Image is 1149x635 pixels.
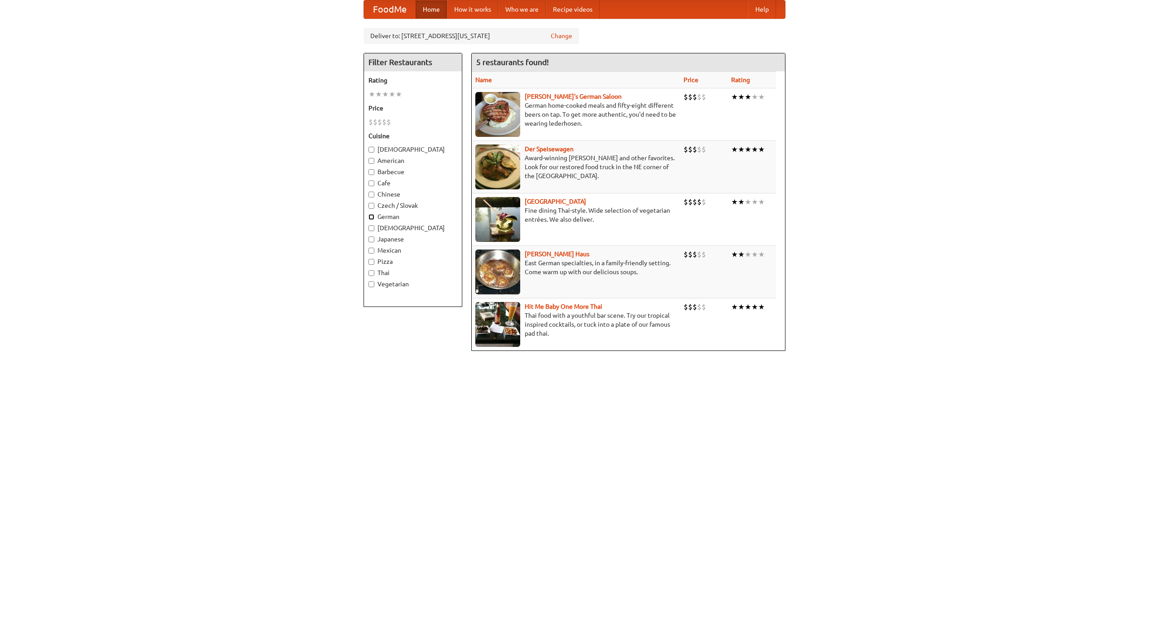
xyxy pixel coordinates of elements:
p: German home-cooked meals and fifty-eight different beers on tap. To get more authentic, you'd nee... [475,101,676,128]
img: babythai.jpg [475,302,520,347]
a: How it works [447,0,498,18]
li: ★ [375,89,382,99]
li: $ [368,117,373,127]
li: $ [697,145,702,154]
label: Thai [368,268,457,277]
li: ★ [745,302,751,312]
li: $ [697,250,702,259]
li: ★ [738,197,745,207]
input: Cafe [368,180,374,186]
li: $ [702,197,706,207]
li: ★ [738,145,745,154]
li: $ [693,197,697,207]
li: ★ [382,89,389,99]
a: FoodMe [364,0,416,18]
li: ★ [731,145,738,154]
li: $ [697,92,702,102]
li: ★ [731,197,738,207]
li: $ [684,302,688,312]
label: [DEMOGRAPHIC_DATA] [368,145,457,154]
li: $ [693,92,697,102]
a: Recipe videos [546,0,600,18]
li: $ [373,117,377,127]
input: Japanese [368,236,374,242]
h5: Rating [368,76,457,85]
li: ★ [389,89,395,99]
label: American [368,156,457,165]
li: ★ [758,250,765,259]
a: Rating [731,76,750,83]
img: esthers.jpg [475,92,520,137]
input: Vegetarian [368,281,374,287]
img: speisewagen.jpg [475,145,520,189]
input: Pizza [368,259,374,265]
li: ★ [751,250,758,259]
li: ★ [738,302,745,312]
li: $ [684,92,688,102]
a: [GEOGRAPHIC_DATA] [525,198,586,205]
li: $ [382,117,386,127]
a: Hit Me Baby One More Thai [525,303,602,310]
li: $ [688,197,693,207]
input: Barbecue [368,169,374,175]
label: Cafe [368,179,457,188]
a: Name [475,76,492,83]
label: Chinese [368,190,457,199]
p: East German specialties, in a family-friendly setting. Come warm up with our delicious soups. [475,258,676,276]
li: ★ [745,92,751,102]
a: Home [416,0,447,18]
h5: Price [368,104,457,113]
p: Award-winning [PERSON_NAME] and other favorites. Look for our restored food truck in the NE corne... [475,153,676,180]
li: ★ [745,197,751,207]
input: Thai [368,270,374,276]
li: ★ [751,145,758,154]
li: $ [688,302,693,312]
p: Fine dining Thai-style. Wide selection of vegetarian entrées. We also deliver. [475,206,676,224]
li: $ [684,250,688,259]
img: satay.jpg [475,197,520,242]
label: Japanese [368,235,457,244]
li: $ [693,302,697,312]
li: $ [702,302,706,312]
input: American [368,158,374,164]
li: ★ [738,250,745,259]
li: $ [688,145,693,154]
input: [DEMOGRAPHIC_DATA] [368,147,374,153]
a: [PERSON_NAME]'s German Saloon [525,93,622,100]
li: ★ [751,197,758,207]
li: ★ [758,302,765,312]
input: Chinese [368,192,374,197]
label: Barbecue [368,167,457,176]
li: $ [688,250,693,259]
li: ★ [751,92,758,102]
a: Change [551,31,572,40]
li: $ [684,145,688,154]
label: Mexican [368,246,457,255]
input: Czech / Slovak [368,203,374,209]
li: ★ [758,145,765,154]
label: German [368,212,457,221]
li: $ [697,197,702,207]
label: Czech / Slovak [368,201,457,210]
li: $ [377,117,382,127]
input: Mexican [368,248,374,254]
a: [PERSON_NAME] Haus [525,250,589,258]
li: ★ [758,197,765,207]
li: $ [693,250,697,259]
a: Price [684,76,698,83]
ng-pluralize: 5 restaurants found! [476,58,549,66]
a: Who we are [498,0,546,18]
li: ★ [368,89,375,99]
li: $ [697,302,702,312]
div: Deliver to: [STREET_ADDRESS][US_STATE] [364,28,579,44]
input: [DEMOGRAPHIC_DATA] [368,225,374,231]
label: Pizza [368,257,457,266]
p: Thai food with a youthful bar scene. Try our tropical inspired cocktails, or tuck into a plate of... [475,311,676,338]
img: kohlhaus.jpg [475,250,520,294]
li: $ [702,250,706,259]
li: ★ [395,89,402,99]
